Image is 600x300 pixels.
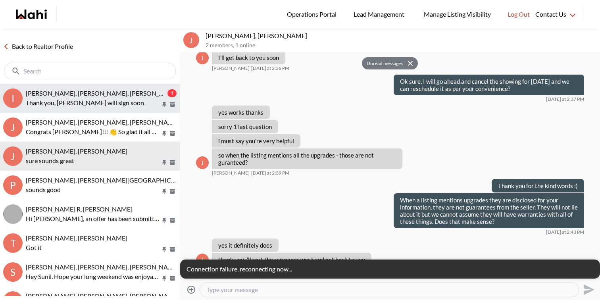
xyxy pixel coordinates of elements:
div: cris R, Faraz [3,204,23,224]
div: I [3,88,23,108]
div: T [3,233,23,253]
p: I'll get back to you soon [218,54,279,61]
span: [PERSON_NAME], [PERSON_NAME], [PERSON_NAME], [PERSON_NAME] [26,292,231,300]
time: 2025-09-04T18:37:28.688Z [546,96,584,102]
p: so when the listing mentions all the upgrades - those are not guranteed? [218,152,396,166]
button: Send [579,281,597,298]
button: Pin [161,130,168,137]
p: yes it definitely does [218,242,272,249]
p: Got it [26,243,161,252]
button: Pin [161,246,168,253]
div: J [196,52,209,64]
div: J [196,156,209,169]
button: Pin [161,217,168,224]
p: i must say you're very helpful [218,137,294,144]
span: [PERSON_NAME], [PERSON_NAME], [PERSON_NAME] [26,263,179,271]
span: [PERSON_NAME], [PERSON_NAME] [26,147,127,155]
div: S [3,262,23,282]
p: sure sounds great [26,156,161,165]
button: Archive [168,217,177,224]
button: Archive [168,275,177,282]
div: J [183,32,199,48]
button: Unread messages [362,57,405,70]
p: Ok sure. I will go ahead and cancel the showing for [DATE] and we can reschedule it as per your c... [400,78,578,92]
button: Pin [161,101,168,108]
p: Thank you for the kind words :) [498,182,578,189]
div: J [3,117,23,137]
span: Operations Portal [287,9,339,19]
button: Archive [168,246,177,253]
p: Hi [PERSON_NAME], an offer has been submitted for [STREET_ADDRESS]. If you’re still interested in... [26,214,161,223]
button: Archive [168,159,177,166]
input: Search [23,67,158,75]
span: [PERSON_NAME], [PERSON_NAME], [PERSON_NAME] [26,118,179,126]
p: [PERSON_NAME], [PERSON_NAME] [206,32,597,40]
div: Connection failure, reconnecting now... [180,260,600,279]
div: P [3,175,23,195]
p: When a listing mentions upgrades they are disclosed for your information, they are not guarantees... [400,196,578,225]
button: Archive [168,130,177,137]
p: 2 members , 1 online [206,42,597,49]
button: Archive [168,101,177,108]
div: 1 [167,89,177,97]
a: Wahi homepage [16,10,47,19]
button: Archive [168,188,177,195]
span: Lead Management [354,9,407,19]
button: Pin [161,159,168,166]
span: [PERSON_NAME], [PERSON_NAME][GEOGRAPHIC_DATA] [26,176,192,184]
div: J [3,146,23,166]
button: Pin [161,188,168,195]
p: yes works thanks [218,109,263,116]
p: Congrats [PERSON_NAME]!!! 👏 So glad it all worked out. Enjoy your new home. [26,127,161,137]
p: sounds good [26,185,161,194]
div: J [196,254,209,266]
time: 2025-09-04T18:39:49.213Z [251,170,289,176]
img: c [3,204,23,224]
p: Hey Sunil. Hope your long weekend was enjoyable! If you need any assistance with your mortgage do... [26,272,161,281]
time: 2025-09-04T18:43:21.844Z [546,229,584,235]
time: 2025-09-04T18:36:32.213Z [251,65,289,71]
textarea: Type your message [206,286,572,294]
span: [PERSON_NAME], [PERSON_NAME] [26,234,127,242]
span: [PERSON_NAME] [212,170,250,176]
span: Manage Listing Visibility [421,9,493,19]
button: Pin [161,275,168,282]
span: [PERSON_NAME], [PERSON_NAME], [PERSON_NAME], [PERSON_NAME] [26,89,231,97]
span: [PERSON_NAME] [212,65,250,71]
p: sorry 1 last question [218,123,272,130]
span: Log Out [508,9,530,19]
span: [PERSON_NAME] R, [PERSON_NAME] [26,205,133,213]
p: Thank you, [PERSON_NAME] will sign soon [26,98,161,108]
p: thank you i'll sort the rep paper work and get back to you [218,256,365,263]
